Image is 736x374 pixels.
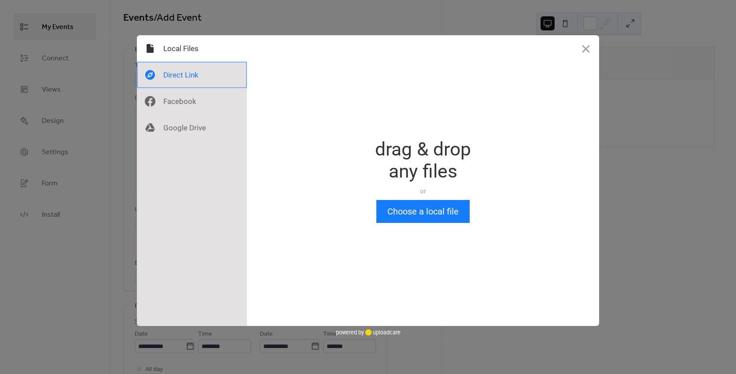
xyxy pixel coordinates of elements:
[364,329,401,336] a: uploadcare
[375,138,471,182] div: drag & drop any files
[375,187,471,196] div: or
[137,88,247,115] div: Facebook
[376,200,470,223] button: Choose a local file
[573,35,599,62] button: Close
[137,62,247,88] div: Direct Link
[336,326,401,339] div: powered by
[137,35,247,62] div: Local Files
[137,115,247,141] div: Google Drive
